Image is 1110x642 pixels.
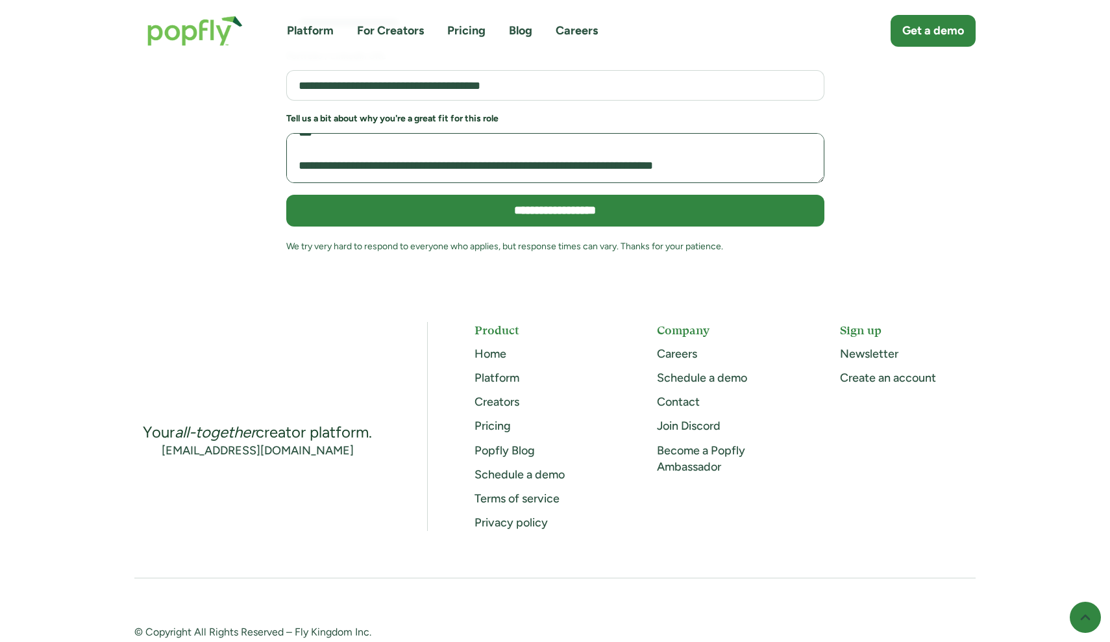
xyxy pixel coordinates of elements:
[475,467,565,482] a: Schedule a demo
[902,23,964,39] div: Get a demo
[287,23,334,39] a: Platform
[175,423,256,441] em: all-together
[556,23,598,39] a: Careers
[162,443,354,459] a: [EMAIL_ADDRESS][DOMAIN_NAME]
[134,625,532,641] div: © Copyright All Rights Reserved – Fly Kingdom Inc.
[657,419,721,433] a: Join Discord
[840,371,936,385] a: Create an account
[840,322,976,338] h5: Sign up
[891,15,976,47] a: Get a demo
[657,395,700,409] a: Contact
[143,422,372,443] div: Your creator platform.
[475,322,610,338] h5: Product
[657,347,697,361] a: Careers
[509,23,532,39] a: Blog
[475,443,535,458] a: Popfly Blog
[657,322,793,338] h5: Company
[357,23,424,39] a: For Creators
[134,3,256,59] a: home
[447,23,486,39] a: Pricing
[475,395,519,409] a: Creators
[475,515,548,530] a: Privacy policy
[657,371,747,385] a: Schedule a demo
[286,112,824,125] h6: Tell us a bit about why you're a great fit for this role
[286,238,824,254] div: We try very hard to respond to everyone who applies, but response times can vary. Thanks for your...
[475,491,560,506] a: Terms of service
[475,371,519,385] a: Platform
[475,419,511,433] a: Pricing
[475,347,506,361] a: Home
[657,443,745,474] a: Become a Popfly Ambassador
[840,347,898,361] a: Newsletter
